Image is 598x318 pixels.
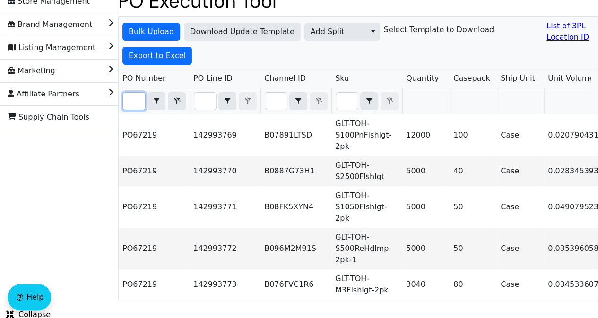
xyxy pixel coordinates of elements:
td: 40 [450,156,497,186]
td: PO67219 [119,228,190,269]
span: Quantity [406,73,439,84]
span: Affiliate Partners [8,86,79,102]
span: Add Split [311,26,360,37]
td: Case [497,228,544,269]
td: 50 [450,186,497,228]
th: Filter [190,88,260,114]
td: 142993773 [190,269,260,300]
input: Filter [336,93,358,110]
button: select [361,93,378,110]
span: Help [26,292,43,303]
span: Choose Operator [218,92,236,110]
input: Filter [123,93,145,110]
button: Help floatingactionbutton [8,284,51,310]
button: select [290,93,307,110]
button: select [148,93,165,110]
td: GLT-TOH-S1050Flshlgt-2pk [331,186,402,228]
span: Supply Chain Tools [8,110,89,125]
input: Filter [194,93,216,110]
td: 50 [450,228,497,269]
a: List of 3PL Location ID [546,20,594,43]
td: 3040 [402,269,450,300]
td: GLT-TOH-S100PnFlshlgt-2pk [331,114,402,156]
td: PO67219 [119,156,190,186]
td: 12000 [402,114,450,156]
button: Export to Excel [122,47,192,65]
td: B08FK5XYN4 [260,186,331,228]
button: select [219,93,236,110]
td: Case [497,186,544,228]
span: Casepack [453,73,490,84]
th: Filter [331,88,402,114]
span: Choose Operator [360,92,378,110]
td: GLT-TOH-M3Flshlgt-2pk [331,269,402,300]
span: PO Number [122,73,166,84]
button: Bulk Upload [122,23,180,41]
th: Filter [119,88,190,114]
td: B096M2M91S [260,228,331,269]
h6: Select Template to Download [384,25,494,34]
td: Case [497,156,544,186]
td: Case [497,114,544,156]
td: GLT-TOH-S500ReHdlmp-2pk-1 [331,228,402,269]
td: 142993771 [190,186,260,228]
td: 100 [450,114,497,156]
button: Download Update Template [184,23,301,41]
span: Listing Management [8,40,95,55]
td: 142993769 [190,114,260,156]
td: PO67219 [119,114,190,156]
span: PO Line ID [193,73,233,84]
td: B0887G73H1 [260,156,331,186]
span: Download Update Template [190,26,295,37]
td: GLT-TOH-S2500Flshlgt [331,156,402,186]
td: PO67219 [119,186,190,228]
td: B076FVC1R6 [260,269,331,300]
span: Brand Management [8,17,92,32]
input: Filter [265,93,287,110]
td: Case [497,269,544,300]
td: B07891LTSD [260,114,331,156]
td: 142993772 [190,228,260,269]
td: 142993770 [190,156,260,186]
span: Choose Operator [289,92,307,110]
button: Clear [168,92,186,110]
span: Channel ID [264,73,306,84]
span: Marketing [8,63,55,78]
th: Filter [260,88,331,114]
td: 5000 [402,228,450,269]
span: Ship Unit [501,73,535,84]
td: 5000 [402,186,450,228]
span: Export to Excel [129,50,186,61]
span: Sku [335,73,349,84]
td: 80 [450,269,497,300]
td: 5000 [402,156,450,186]
span: Bulk Upload [129,26,174,37]
td: PO67219 [119,269,190,300]
button: select [366,23,380,40]
span: Choose Operator [147,92,165,110]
